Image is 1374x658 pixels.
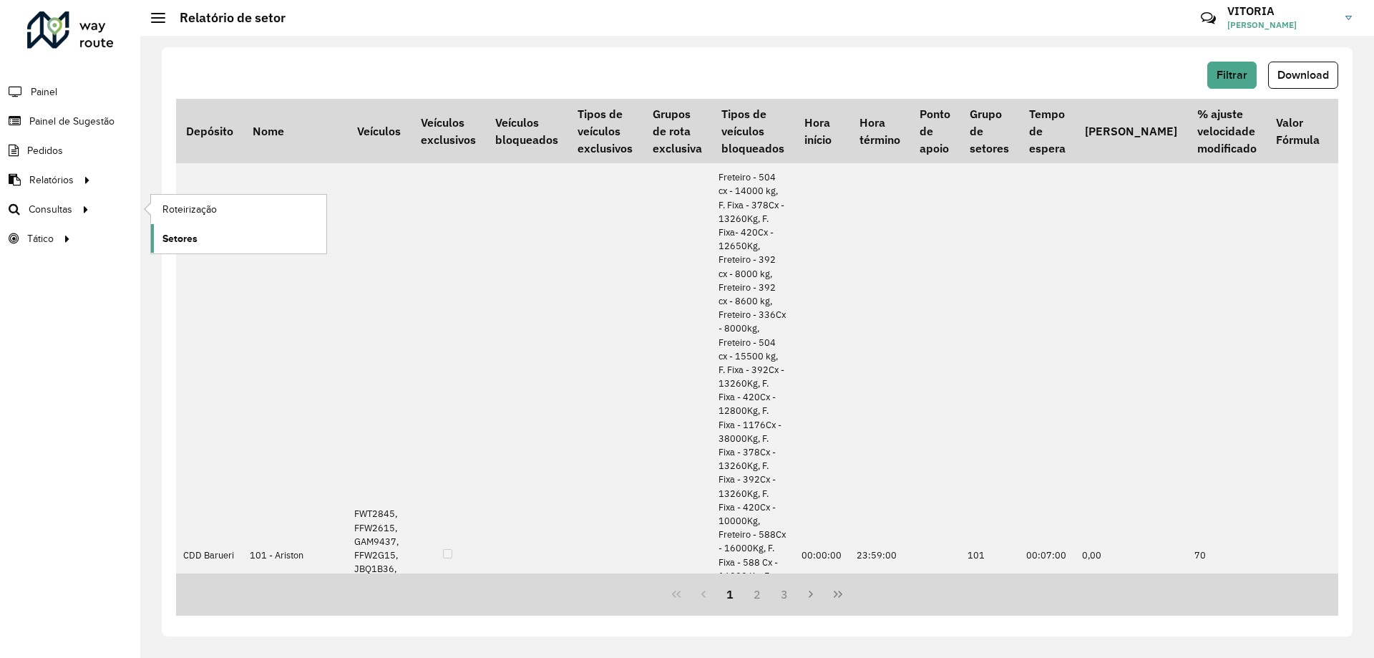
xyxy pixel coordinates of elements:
button: Download [1268,62,1338,89]
h3: VITORIA [1227,4,1335,18]
th: [PERSON_NAME] [1075,99,1187,163]
th: Veículos exclusivos [411,99,485,163]
th: Veículos [347,99,410,163]
span: Painel de Sugestão [29,114,114,129]
span: Consultas [29,202,72,217]
th: Grupo de setores [960,99,1019,163]
span: Tático [27,231,54,246]
th: Hora término [849,99,910,163]
a: Contato Rápido [1193,3,1224,34]
th: Nome [243,99,347,163]
button: 3 [771,581,798,608]
span: [PERSON_NAME] [1227,19,1335,32]
h2: Relatório de setor [165,10,286,26]
th: Grupos de rota exclusiva [643,99,711,163]
a: Roteirização [151,195,326,223]
span: Setores [162,231,198,246]
span: Download [1277,69,1329,81]
button: 2 [744,581,771,608]
span: Roteirização [162,202,217,217]
a: Setores [151,224,326,253]
button: 1 [716,581,744,608]
th: Tipos de veículos bloqueados [711,99,794,163]
th: Valor Fórmula [1266,99,1329,163]
th: Tipos de veículos exclusivos [568,99,643,163]
span: Filtrar [1217,69,1247,81]
button: Last Page [824,581,852,608]
span: Pedidos [27,143,63,158]
th: Depósito [176,99,243,163]
th: Ponto de apoio [910,99,960,163]
th: Tempo de espera [1019,99,1075,163]
th: Hora início [794,99,849,163]
span: Painel [31,84,57,100]
span: Relatórios [29,173,74,188]
button: Next Page [798,581,825,608]
th: Veículos bloqueados [485,99,567,163]
button: Filtrar [1207,62,1257,89]
th: % ajuste velocidade modificado [1187,99,1266,163]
